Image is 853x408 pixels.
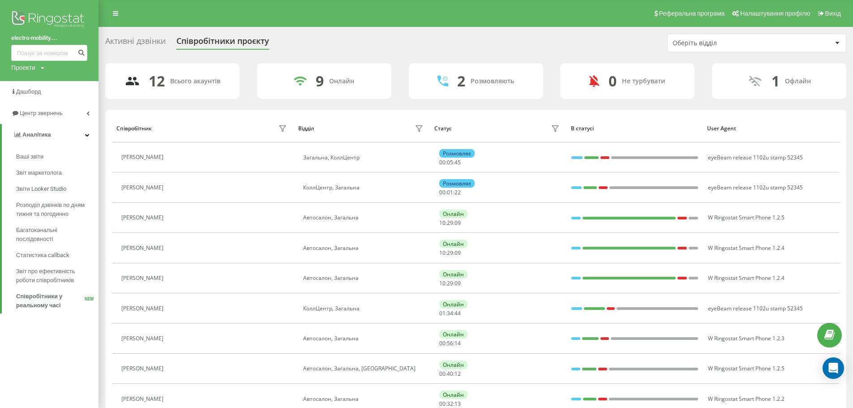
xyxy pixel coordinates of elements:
a: Багатоканальні послідовності [16,222,99,247]
div: : : [439,189,461,196]
div: Автосалон, Загальна, [GEOGRAPHIC_DATA] [303,365,425,372]
div: Онлайн [439,361,467,369]
div: Онлайн [439,300,467,309]
div: 12 [149,73,165,90]
div: КоллЦентр, Загальна [303,185,425,191]
span: 13 [454,400,461,408]
a: Співробітники у реальному часіNEW [16,288,99,314]
span: 10 [439,279,446,287]
a: electro-mobility.... [11,34,87,43]
div: [PERSON_NAME] [121,154,166,160]
div: Онлайн [439,391,467,399]
div: : : [439,159,461,166]
span: 40 [447,370,453,378]
span: W Ringostat Smart Phone 1.2.2 [708,395,784,403]
div: Автосалон, Загальна [303,275,425,281]
a: Ваші звіти [16,149,99,165]
div: Онлайн [439,240,467,248]
span: 01 [447,189,453,196]
div: 1 [772,73,780,90]
span: Багатоканальні послідовності [16,226,94,244]
div: [PERSON_NAME] [121,396,166,402]
span: 22 [454,189,461,196]
span: Співробітники у реальному часі [16,292,85,310]
div: Онлайн [329,77,354,85]
input: Пошук за номером [11,45,87,61]
div: [PERSON_NAME] [121,215,166,221]
span: Ваші звіти [16,152,43,161]
div: Автосалон, Загальна [303,245,425,251]
div: Відділ [298,125,314,132]
div: [PERSON_NAME] [121,365,166,372]
span: Дашборд [16,88,41,95]
span: 29 [447,219,453,227]
span: eyeBeam release 1102u stamp 52345 [708,154,803,161]
div: 9 [316,73,324,90]
span: 09 [454,219,461,227]
span: W Ringostat Smart Phone 1.2.4 [708,274,784,282]
span: Звіт маркетолога [16,168,62,177]
div: : : [439,220,461,226]
span: 00 [439,189,446,196]
div: 2 [457,73,465,90]
span: 10 [439,219,446,227]
span: Аналiтика [22,131,51,138]
a: Розподіл дзвінків по дням тижня та погодинно [16,197,99,222]
span: eyeBeam release 1102u stamp 52345 [708,184,803,191]
div: : : [439,280,461,287]
span: 10 [439,249,446,257]
span: Розподіл дзвінків по дням тижня та погодинно [16,201,94,219]
div: Проекти [11,63,35,72]
span: 44 [454,309,461,317]
div: [PERSON_NAME] [121,185,166,191]
span: 34 [447,309,453,317]
span: 29 [447,279,453,287]
span: Налаштування профілю [740,10,810,17]
span: 09 [454,279,461,287]
div: Автосалон, Загальна [303,396,425,402]
span: Звіти Looker Studio [16,185,66,193]
div: [PERSON_NAME] [121,275,166,281]
div: В статусі [571,125,699,132]
div: : : [439,250,461,256]
span: W Ringostat Smart Phone 1.2.4 [708,244,784,252]
div: Співробітник [116,125,152,132]
div: Активні дзвінки [105,36,166,50]
div: Розмовляють [471,77,514,85]
div: 0 [609,73,617,90]
div: Співробітники проєкту [176,36,269,50]
span: 01 [439,309,446,317]
div: : : [439,310,461,317]
div: : : [439,401,461,407]
div: Онлайн [439,270,467,279]
span: 12 [454,370,461,378]
div: : : [439,340,461,347]
span: eyeBeam release 1102u stamp 52345 [708,305,803,312]
div: [PERSON_NAME] [121,305,166,312]
a: Звіти Looker Studio [16,181,99,197]
span: 14 [454,339,461,347]
div: Розмовляє [439,149,475,158]
span: 45 [454,159,461,166]
span: Реферальна програма [659,10,725,17]
span: Вихід [825,10,841,17]
span: 09 [454,249,461,257]
div: Оберіть відділ [673,39,780,47]
div: [PERSON_NAME] [121,335,166,342]
span: W Ringostat Smart Phone 1.2.3 [708,335,784,342]
a: Звіт маркетолога [16,165,99,181]
span: 56 [447,339,453,347]
span: 00 [439,159,446,166]
span: 32 [447,400,453,408]
a: Звіт про ефективність роботи співробітників [16,263,99,288]
div: Розмовляє [439,179,475,188]
span: 29 [447,249,453,257]
span: Статистика callback [16,251,69,260]
div: Офлайн [785,77,811,85]
span: W Ringostat Smart Phone 1.2.5 [708,214,784,221]
div: [PERSON_NAME] [121,245,166,251]
span: Центр звернень [20,110,63,116]
span: Звіт про ефективність роботи співробітників [16,267,94,285]
div: Не турбувати [622,77,665,85]
div: User Agent [707,125,835,132]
